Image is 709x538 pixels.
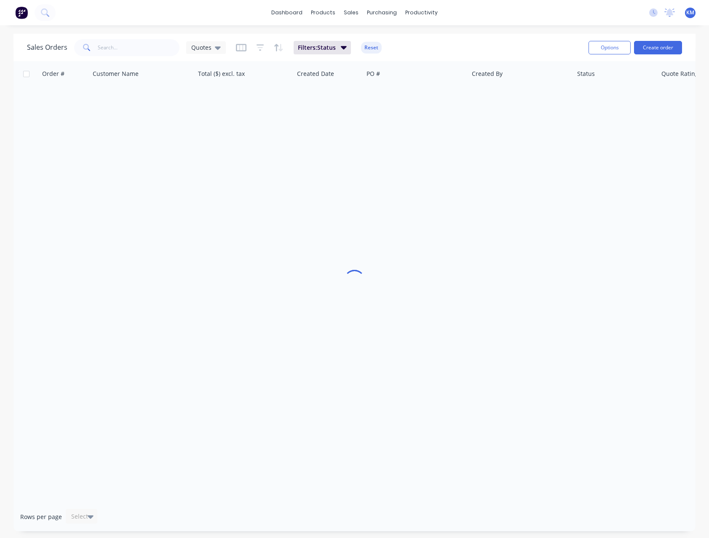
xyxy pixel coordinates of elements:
[401,6,442,19] div: productivity
[15,6,28,19] img: Factory
[307,6,340,19] div: products
[589,41,631,54] button: Options
[363,6,401,19] div: purchasing
[340,6,363,19] div: sales
[298,43,336,52] span: Filters: Status
[634,41,682,54] button: Create order
[367,70,380,78] div: PO #
[198,70,245,78] div: Total ($) excl. tax
[98,39,180,56] input: Search...
[267,6,307,19] a: dashboard
[661,70,698,78] div: Quote Rating
[93,70,139,78] div: Customer Name
[361,42,382,54] button: Reset
[577,70,595,78] div: Status
[42,70,64,78] div: Order #
[472,70,503,78] div: Created By
[686,9,694,16] span: KM
[27,43,67,51] h1: Sales Orders
[71,512,93,521] div: Select...
[20,513,62,521] span: Rows per page
[191,43,211,52] span: Quotes
[294,41,351,54] button: Filters:Status
[297,70,334,78] div: Created Date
